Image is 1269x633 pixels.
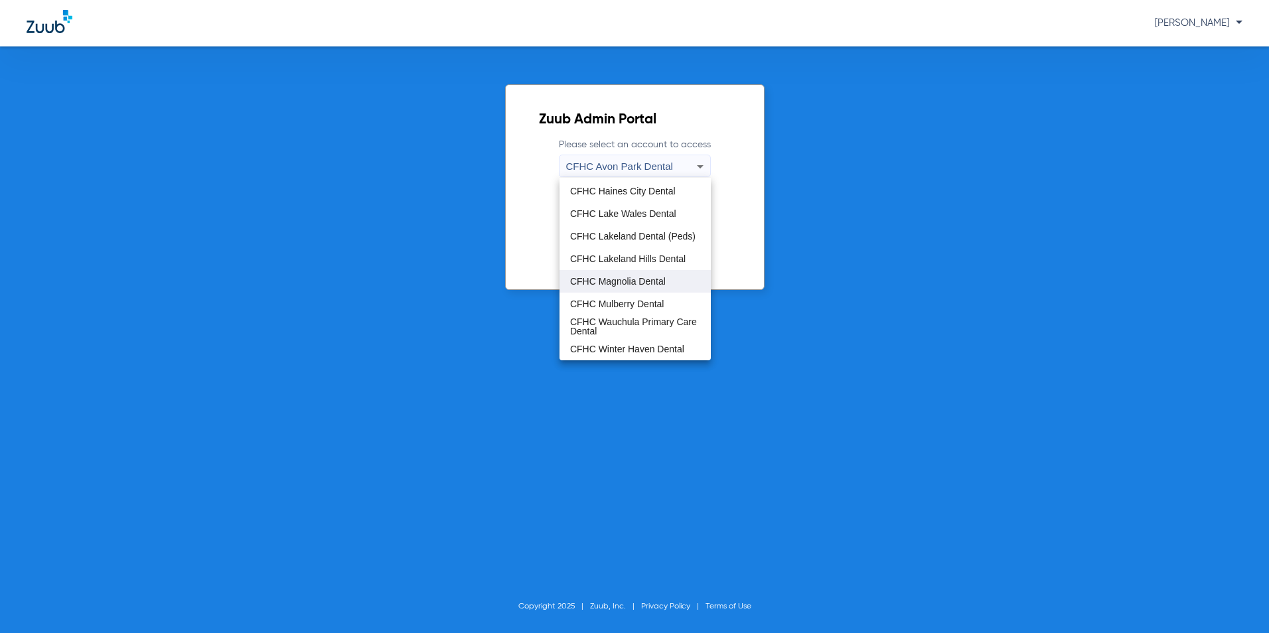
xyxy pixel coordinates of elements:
[570,277,666,286] span: CFHC Magnolia Dental
[570,317,700,336] span: CFHC Wauchula Primary Care Dental
[1203,569,1269,633] iframe: Chat Widget
[570,254,686,263] span: CFHC Lakeland Hills Dental
[570,344,684,354] span: CFHC Winter Haven Dental
[570,232,696,241] span: CFHC Lakeland Dental (Peds)
[570,209,676,218] span: CFHC Lake Wales Dental
[570,299,664,309] span: CFHC Mulberry Dental
[570,186,676,196] span: CFHC Haines City Dental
